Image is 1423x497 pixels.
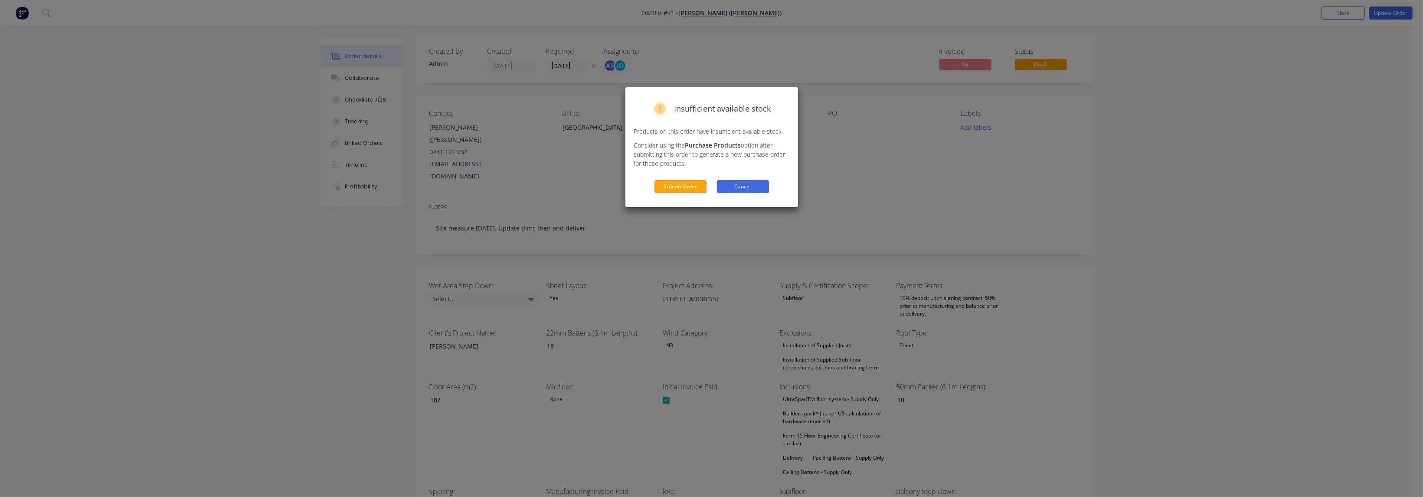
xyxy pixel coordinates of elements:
[717,180,769,193] button: Cancel
[654,180,707,193] button: Submit Order
[685,141,741,149] strong: Purchase Products
[634,141,789,168] p: Consider using the option after submitting this order to generate a new purchase order for these ...
[634,127,789,136] p: Products on this order have insufficient available stock.
[674,103,771,115] span: Insufficient available stock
